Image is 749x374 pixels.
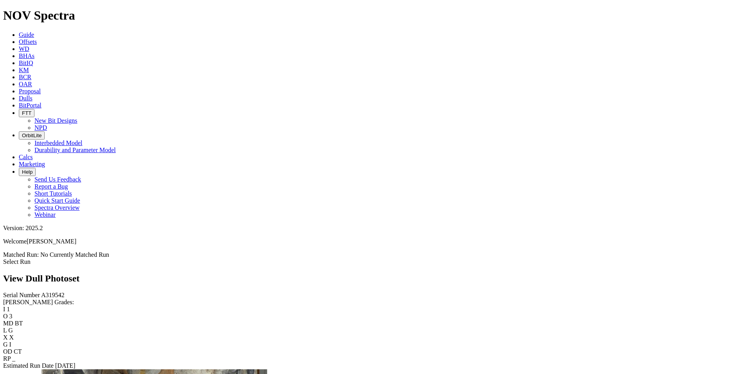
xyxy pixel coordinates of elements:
label: OD [3,348,12,355]
span: X [9,334,14,341]
span: 1 [7,306,10,312]
div: Version: 2025.2 [3,225,746,232]
span: Matched Run: [3,251,39,258]
span: OrbitLite [22,133,42,138]
a: Guide [19,31,34,38]
a: KM [19,67,29,73]
label: L [3,327,7,334]
h2: View Dull Photoset [3,273,746,284]
a: OAR [19,81,32,87]
a: BitIQ [19,60,33,66]
span: Help [22,169,33,175]
a: Report a Bug [34,183,68,190]
label: I [3,306,5,312]
span: CT [14,348,22,355]
a: New Bit Designs [34,117,77,124]
h1: NOV Spectra [3,8,746,23]
a: Quick Start Guide [34,197,80,204]
a: BHAs [19,53,34,59]
a: BCR [19,74,31,80]
a: Webinar [34,211,56,218]
span: BT [15,320,23,327]
button: FTT [19,109,34,117]
p: Welcome [3,238,746,245]
label: Serial Number [3,292,40,298]
label: MD [3,320,13,327]
a: Interbedded Model [34,140,82,146]
span: FTT [22,110,31,116]
label: Estimated Run Date [3,362,54,369]
a: NPD [34,124,47,131]
span: [PERSON_NAME] [27,238,76,245]
label: G [3,341,8,348]
span: 3 [9,313,13,320]
span: No Currently Matched Run [40,251,109,258]
span: I [9,341,11,348]
button: Help [19,168,36,176]
label: RP [3,355,11,362]
a: Calcs [19,154,33,160]
span: [DATE] [55,362,76,369]
a: Offsets [19,38,37,45]
span: G [8,327,13,334]
a: Durability and Parameter Model [34,147,116,153]
a: Dulls [19,95,33,102]
a: Send Us Feedback [34,176,81,183]
div: [PERSON_NAME] Grades: [3,299,746,306]
label: X [3,334,8,341]
a: Short Tutorials [34,190,72,197]
a: Marketing [19,161,45,167]
a: BitPortal [19,102,42,109]
label: O [3,313,8,320]
a: Proposal [19,88,41,94]
button: OrbitLite [19,131,45,140]
span: _ [12,355,15,362]
a: WD [19,45,29,52]
a: Select Run [3,258,31,265]
span: A319542 [41,292,65,298]
a: Spectra Overview [34,204,80,211]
